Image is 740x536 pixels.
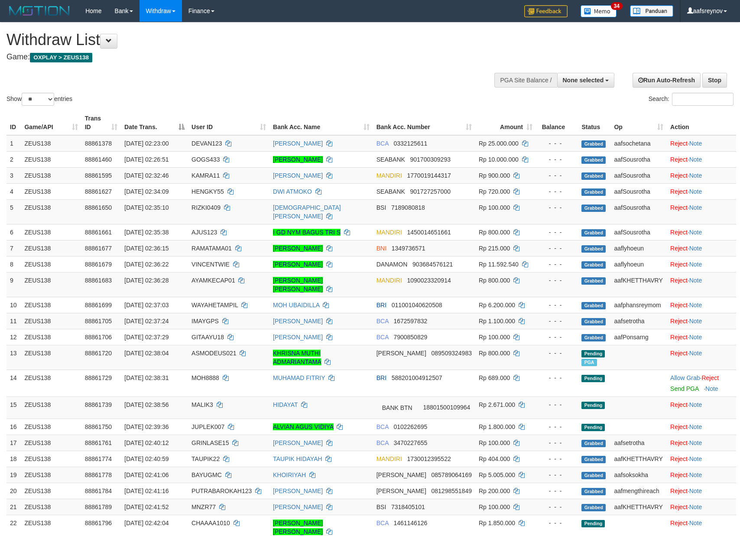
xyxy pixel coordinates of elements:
[524,5,568,17] img: Feedback.jpg
[581,140,606,148] span: Grabbed
[667,183,736,199] td: ·
[21,345,81,370] td: ZEUS138
[6,31,485,49] h1: Withdraw List
[273,188,312,195] a: DWI ATMOKO
[124,350,169,357] span: [DATE] 02:38:04
[423,403,470,410] span: Copy 18801500109964 to clipboard
[539,139,574,148] div: - - -
[392,302,442,309] span: Copy 011001040620508 to clipboard
[539,349,574,357] div: - - -
[273,334,323,341] a: [PERSON_NAME]
[670,318,688,325] a: Reject
[667,272,736,297] td: ·
[376,156,405,163] span: SEABANK
[689,455,702,462] a: Note
[393,423,427,430] span: Copy 0102262695 to clipboard
[85,334,112,341] span: 88861706
[191,204,221,211] span: RIZKI0409
[6,53,485,62] h4: Game:
[539,276,574,285] div: - - -
[273,318,323,325] a: [PERSON_NAME]
[85,229,112,236] span: 88861661
[689,204,702,211] a: Note
[479,302,515,309] span: Rp 6.200.000
[581,172,606,180] span: Grabbed
[121,110,188,135] th: Date Trans.: activate to sort column descending
[581,318,606,325] span: Grabbed
[6,110,21,135] th: ID
[581,440,606,447] span: Grabbed
[273,374,325,381] a: MUHAMAD FITRIY
[85,350,112,357] span: 88861720
[85,401,112,408] span: 88861739
[393,334,427,341] span: Copy 7900850829 to clipboard
[539,155,574,164] div: - - -
[6,256,21,272] td: 8
[536,110,578,135] th: Balance
[407,229,451,236] span: Copy 1450014651661 to clipboard
[689,318,702,325] a: Note
[6,167,21,183] td: 3
[376,277,402,284] span: MANDIRI
[6,313,21,329] td: 11
[479,229,510,236] span: Rp 800.000
[670,487,688,494] a: Reject
[21,110,81,135] th: Game/API: activate to sort column ascending
[611,2,623,10] span: 34
[610,240,667,256] td: aaflyhoeun
[85,172,112,179] span: 88861595
[581,245,606,253] span: Grabbed
[581,359,597,366] span: Marked by aafkaynarin
[6,396,21,419] td: 15
[557,73,615,88] button: None selected
[410,156,451,163] span: Copy 901700309293 to clipboard
[689,350,702,357] a: Note
[376,229,402,236] span: MANDIRI
[667,435,736,451] td: ·
[21,183,81,199] td: ZEUS138
[6,370,21,396] td: 14
[6,345,21,370] td: 13
[376,334,389,341] span: BCA
[633,73,701,88] a: Run Auto-Refresh
[376,172,402,179] span: MANDIRI
[479,245,510,252] span: Rp 215.000
[191,318,219,325] span: IMAYGPS
[670,374,701,381] span: ·
[702,73,727,88] a: Stop
[670,504,688,510] a: Reject
[667,329,736,345] td: ·
[273,172,323,179] a: [PERSON_NAME]
[539,187,574,196] div: - - -
[689,401,702,408] a: Note
[610,167,667,183] td: aafSousrotha
[670,334,688,341] a: Reject
[6,329,21,345] td: 12
[689,334,702,341] a: Note
[273,423,334,430] a: ALVIAN AGUS VIDIYA
[667,151,736,167] td: ·
[191,334,224,341] span: GITAAYU18
[376,423,389,430] span: BCA
[124,229,169,236] span: [DATE] 02:35:38
[581,277,606,285] span: Grabbed
[392,374,442,381] span: Copy 588201004912507 to clipboard
[689,302,702,309] a: Note
[273,302,319,309] a: MOH UBAIDILLA
[85,374,112,381] span: 88861729
[670,245,688,252] a: Reject
[273,350,321,365] a: KHRISNA MUTHI ADMARIANTAMA
[407,172,451,179] span: Copy 1770019144317 to clipboard
[667,396,736,419] td: ·
[273,471,306,478] a: KHOIRIYAH
[6,93,72,106] label: Show entries
[479,172,510,179] span: Rp 900.000
[376,318,389,325] span: BCA
[667,240,736,256] td: ·
[479,350,510,357] span: Rp 800.000
[689,439,702,446] a: Note
[670,204,688,211] a: Reject
[393,439,427,446] span: Copy 3470227655 to clipboard
[667,313,736,329] td: ·
[610,313,667,329] td: aafsetrotha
